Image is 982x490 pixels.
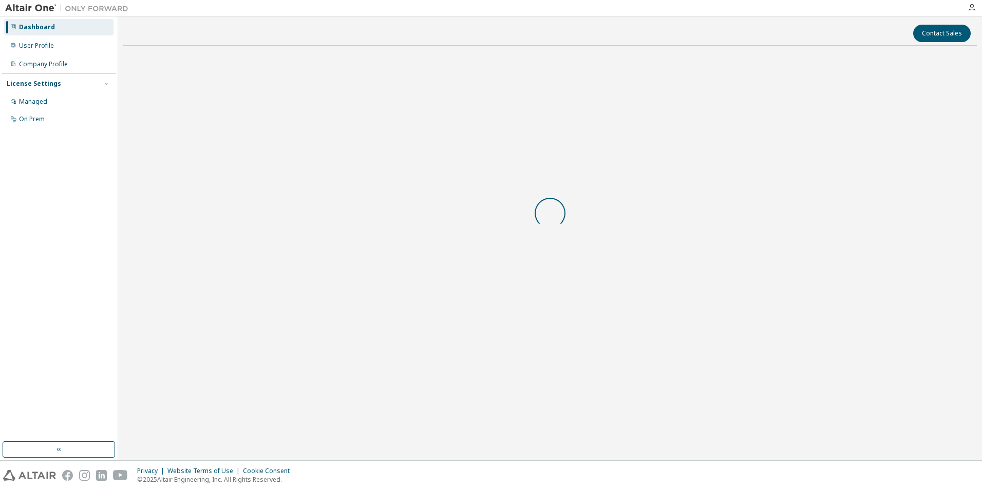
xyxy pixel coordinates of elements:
div: Managed [19,98,47,106]
img: youtube.svg [113,470,128,481]
div: Company Profile [19,60,68,68]
button: Contact Sales [913,25,971,42]
img: Altair One [5,3,134,13]
div: Privacy [137,467,167,475]
p: © 2025 Altair Engineering, Inc. All Rights Reserved. [137,475,296,484]
img: facebook.svg [62,470,73,481]
div: User Profile [19,42,54,50]
div: Website Terms of Use [167,467,243,475]
div: Dashboard [19,23,55,31]
img: linkedin.svg [96,470,107,481]
img: instagram.svg [79,470,90,481]
img: altair_logo.svg [3,470,56,481]
div: License Settings [7,80,61,88]
div: Cookie Consent [243,467,296,475]
div: On Prem [19,115,45,123]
